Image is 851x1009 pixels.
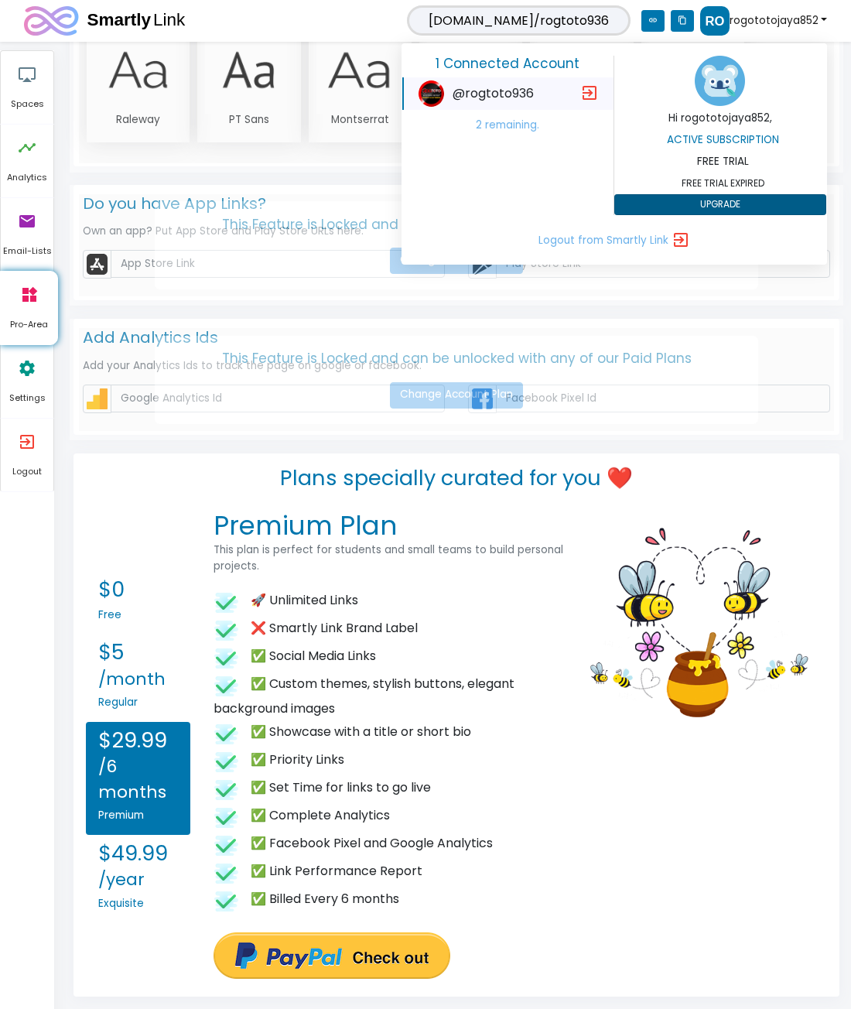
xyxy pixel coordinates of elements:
[538,234,668,248] span: Logout from Smartly Link
[453,84,534,102] span: @rogtoto936
[614,194,826,216] button: UPGRADE
[98,577,178,603] h2: $0
[214,858,572,886] li: ✅ Link Performance Report
[414,227,815,252] a: Logout from Smartly Link exit_to_app
[98,667,166,691] small: /month
[98,640,178,690] h2: $5
[214,886,572,914] li: ✅ Billed Every 6 months
[98,728,178,804] h2: $29.99
[214,587,572,615] li: 🚀 Unlimited Links
[214,671,572,719] li: ✅ Custom themes, stylish buttons, elegant background images
[214,932,450,979] input: PayPal – The safer, easier way to pay online!
[1,318,57,332] span: Pro-Area
[24,6,187,36] img: logo.svg
[214,615,572,643] li: ❌ Smartly Link Brand Label
[98,898,178,910] h6: Exquisite
[214,643,572,671] li: ✅ Social Media Links
[1,245,53,258] span: Email-Lists
[214,775,572,802] li: ✅ Set Time for links to go live
[18,198,36,245] i: email
[672,231,690,249] i: exit_to_app
[420,119,596,132] h6: 2 remaining.
[390,382,523,409] a: Change Account Plan
[1,419,53,491] a: exit_to_app Logout
[700,6,827,36] a: rogototojaya852
[214,747,572,775] li: ✅ Priority Links
[214,802,572,830] li: ✅ Complete Analytics
[214,719,572,747] li: ✅ Showcase with a title or short bio
[98,609,178,621] h6: Free
[20,272,39,318] i: widgets
[571,510,827,727] img: bee-premium.png
[18,51,36,97] i: airplay
[1,125,53,197] a: timeline Analytics
[1,465,53,479] span: Logout
[414,56,602,71] h5: 1 Connected Account
[390,248,523,274] a: Change Account Plan
[671,10,694,32] i: content_copy
[98,867,145,891] small: /year
[98,841,178,891] h2: $49.99
[214,510,572,542] h1: Premium Plan
[18,419,36,465] i: exit_to_app
[617,134,829,146] h6: Active Subscription
[1,97,53,111] span: Spaces
[86,466,827,491] h2: Plans specially curated for you ❤️
[18,125,36,171] i: timeline
[1,51,53,124] a: airplay Spaces
[1,345,53,418] a: settings Settings
[695,56,745,106] img: profile iamge
[98,754,166,804] small: /6 months
[18,345,36,392] i: settings
[402,37,827,271] div: rogototojaya852
[407,5,631,36] span: [DOMAIN_NAME]/rogtoto936
[641,10,665,32] i: link
[614,112,826,125] h6: Hi rogototojaya852,
[155,201,759,289] h5: This Feature is Locked and can be unlocked with any of our Paid Plans
[155,336,759,424] h5: This Feature is Locked and can be unlocked with any of our Paid Plans
[617,176,829,190] span: FREE TRIAL EXPIRED
[98,809,178,822] h6: Premium
[617,153,829,170] p: FREE TRIAL
[1,171,53,185] span: Analytics
[214,830,572,858] li: ✅ Facebook Pixel and Google Analytics
[580,84,599,102] i: exit_to_app
[214,542,572,576] p: This plan is perfect for students and small teams to build personal projects.
[1,272,57,344] a: widgets Pro-Area
[98,696,178,709] h6: Regular
[1,198,53,271] a: email Email-Lists
[1,392,53,405] span: Settings
[419,80,444,106] img: rogtoto936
